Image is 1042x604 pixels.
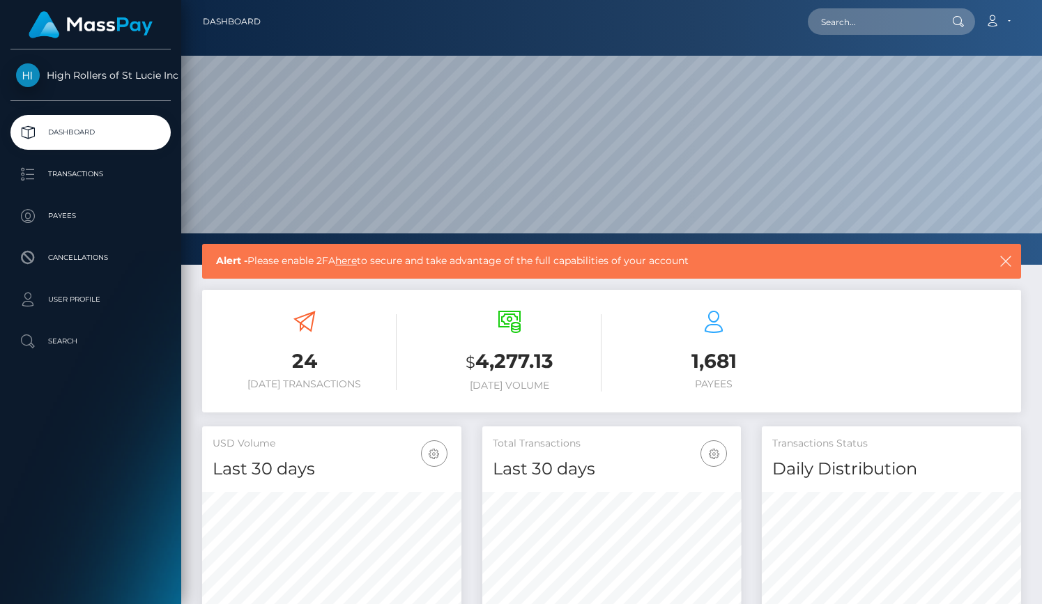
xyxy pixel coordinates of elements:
p: User Profile [16,289,165,310]
p: Cancellations [16,247,165,268]
span: High Rollers of St Lucie Inc [10,69,171,82]
h3: 4,277.13 [417,348,602,376]
a: Payees [10,199,171,233]
small: $ [466,353,475,372]
a: Cancellations [10,240,171,275]
h5: Transactions Status [772,437,1011,451]
h6: Payees [622,378,806,390]
h5: USD Volume [213,437,451,451]
a: Transactions [10,157,171,192]
span: Please enable 2FA to secure and take advantage of the full capabilities of your account [216,254,920,268]
a: Dashboard [203,7,261,36]
h4: Last 30 days [493,457,731,481]
input: Search... [808,8,939,35]
img: High Rollers of St Lucie Inc [16,63,40,87]
h6: [DATE] Transactions [213,378,397,390]
h6: [DATE] Volume [417,380,602,392]
p: Transactions [16,164,165,185]
b: Alert - [216,254,247,267]
a: Search [10,324,171,359]
h4: Last 30 days [213,457,451,481]
a: Dashboard [10,115,171,150]
p: Dashboard [16,122,165,143]
h5: Total Transactions [493,437,731,451]
a: User Profile [10,282,171,317]
a: here [335,254,357,267]
h4: Daily Distribution [772,457,1011,481]
p: Payees [16,206,165,226]
img: MassPay Logo [29,11,153,38]
h3: 1,681 [622,348,806,375]
p: Search [16,331,165,352]
h3: 24 [213,348,397,375]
